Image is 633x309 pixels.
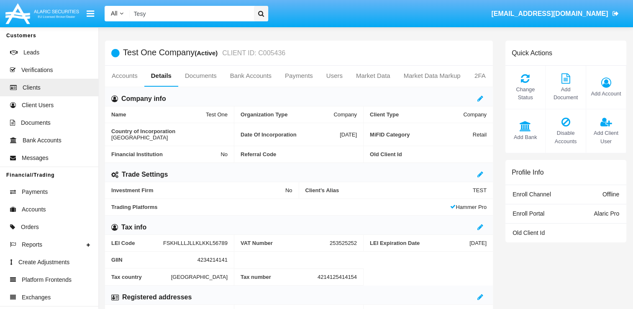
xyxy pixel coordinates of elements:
span: MiFID Category [370,128,473,141]
span: Orders [21,223,39,232]
span: Change Status [510,85,541,101]
span: Old Client Id [370,151,487,157]
span: [DATE] [469,240,487,246]
a: 2FA [467,66,493,86]
span: Offline [602,191,619,198]
span: [DATE] [340,128,357,141]
div: (Active) [195,48,220,58]
a: Market Data Markup [397,66,467,86]
span: LEI Code [111,240,163,246]
span: Documents [21,118,51,127]
span: Disable Accounts [550,129,581,145]
h6: Profile Info [512,168,543,176]
span: [GEOGRAPHIC_DATA] [171,273,228,280]
span: Financial Institution [111,151,220,157]
span: Leads [23,48,39,57]
span: Add Account [590,90,622,98]
input: Search [130,6,251,21]
span: 253525252 [330,240,357,246]
span: Client Users [22,101,54,110]
h5: Test One Company [123,48,285,58]
span: Platform Frontends [22,276,72,284]
span: Reports [22,240,42,249]
span: FSKHLLLJLLKLKKL56789 [163,240,228,246]
span: Clients [23,83,41,92]
span: [GEOGRAPHIC_DATA] [111,134,168,141]
h6: Company info [121,94,166,103]
h6: Tax info [121,223,146,232]
a: All [105,9,130,18]
span: Enroll Channel [513,191,551,198]
span: Date Of Incorporation [241,128,340,141]
span: Add Document [550,85,581,101]
small: CLIENT ID: C005436 [220,50,285,57]
span: LEI Expiration Date [370,240,469,246]
span: Verifications [21,66,53,75]
span: Hammer Pro [450,204,487,210]
span: 4234214141 [197,257,228,263]
span: GIIN [111,257,197,263]
h6: Trade Settings [122,170,168,179]
span: Add Bank [510,133,541,141]
span: Tax number [241,274,318,280]
span: Payments [22,188,48,196]
span: Investment Firm [111,187,285,193]
span: Exchanges [22,293,51,302]
a: Documents [178,66,223,86]
span: Retail [473,128,487,141]
span: Tax country [111,273,171,280]
span: No [220,151,228,157]
span: Test One [206,111,228,118]
span: Company [333,111,357,118]
span: Old Client Id [513,229,545,236]
span: 4214125414154 [318,274,357,280]
a: Users [320,66,349,86]
span: Referral Code [241,151,357,157]
span: No [285,187,292,193]
span: Name [111,111,206,118]
img: Logo image [4,1,80,26]
span: Create Adjustments [18,258,69,267]
a: [EMAIL_ADDRESS][DOMAIN_NAME] [487,2,623,26]
span: VAT Number [241,240,330,246]
span: Accounts [22,205,46,214]
span: Organization Type [241,111,333,118]
span: Messages [22,154,49,162]
a: Market Data [349,66,397,86]
h6: Registered addresses [122,293,192,302]
a: Payments [278,66,320,86]
span: Client Type [370,111,463,118]
a: Details [144,66,178,86]
span: All [111,10,118,17]
span: Alaric Pro [594,210,619,217]
span: Trading Platforms [111,204,450,210]
a: Bank Accounts [223,66,278,86]
span: Bank Accounts [23,136,62,145]
span: Client’s Alias [305,187,473,193]
h6: Quick Actions [512,49,552,57]
span: Country of Incorporation [111,128,228,134]
span: TEST [473,187,487,193]
span: Company [463,111,487,118]
span: Add Client User [590,129,622,145]
span: Enroll Portal [513,210,544,217]
a: Accounts [105,66,144,86]
span: [EMAIL_ADDRESS][DOMAIN_NAME] [491,10,608,17]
